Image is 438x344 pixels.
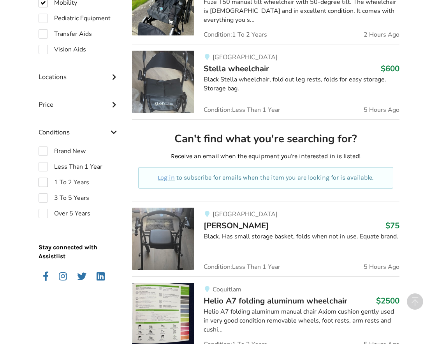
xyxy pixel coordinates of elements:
[39,45,86,54] label: Vision Aids
[132,51,194,113] img: mobility-stella wheelchair
[381,64,399,74] h3: $600
[204,307,399,334] div: Helio A7 folding aluminum manual chair Axiom cushion gently used in very good condition removable...
[213,53,278,62] span: [GEOGRAPHIC_DATA]
[204,63,269,74] span: Stella wheelchair
[39,193,89,203] label: 3 To 5 Years
[213,210,278,219] span: [GEOGRAPHIC_DATA]
[132,208,194,270] img: mobility-walker
[39,29,92,39] label: Transfer Aids
[132,44,399,119] a: mobility-stella wheelchair [GEOGRAPHIC_DATA]Stella wheelchair$600Black Stella wheelchair, fold ou...
[364,32,399,38] span: 2 Hours Ago
[204,75,399,93] div: Black Stella wheelchair, fold out leg rests, folds for easy storage. Storage bag.
[132,201,399,276] a: mobility-walker[GEOGRAPHIC_DATA][PERSON_NAME]$75Black. Has small storage basket, folds when not i...
[364,107,399,113] span: 5 Hours Ago
[204,107,280,113] span: Condition: Less Than 1 Year
[158,174,175,181] a: Log in
[39,221,120,261] p: Stay connected with Assistlist
[39,162,102,171] label: Less Than 1 Year
[204,220,269,231] span: [PERSON_NAME]
[39,113,120,140] div: Conditions
[204,295,347,306] span: Helio A7 folding aluminum wheelchair
[204,264,280,270] span: Condition: Less Than 1 Year
[213,285,241,294] span: Coquitlam
[138,132,393,146] h2: Can't find what you're searching for?
[364,264,399,270] span: 5 Hours Ago
[39,178,89,187] label: 1 To 2 Years
[204,32,267,38] span: Condition: 1 To 2 Years
[39,85,120,113] div: Price
[138,152,393,161] p: Receive an email when the equipment you're interested in is listed!
[385,221,399,231] h3: $75
[148,173,384,182] p: to subscribe for emails when the item you are looking for is available.
[39,209,90,218] label: Over 5 Years
[204,232,399,241] div: Black. Has small storage basket, folds when not in use. Equate brand.
[39,57,120,85] div: Locations
[39,146,86,156] label: Brand New
[376,296,399,306] h3: $2500
[39,14,111,23] label: Pediatric Equipment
